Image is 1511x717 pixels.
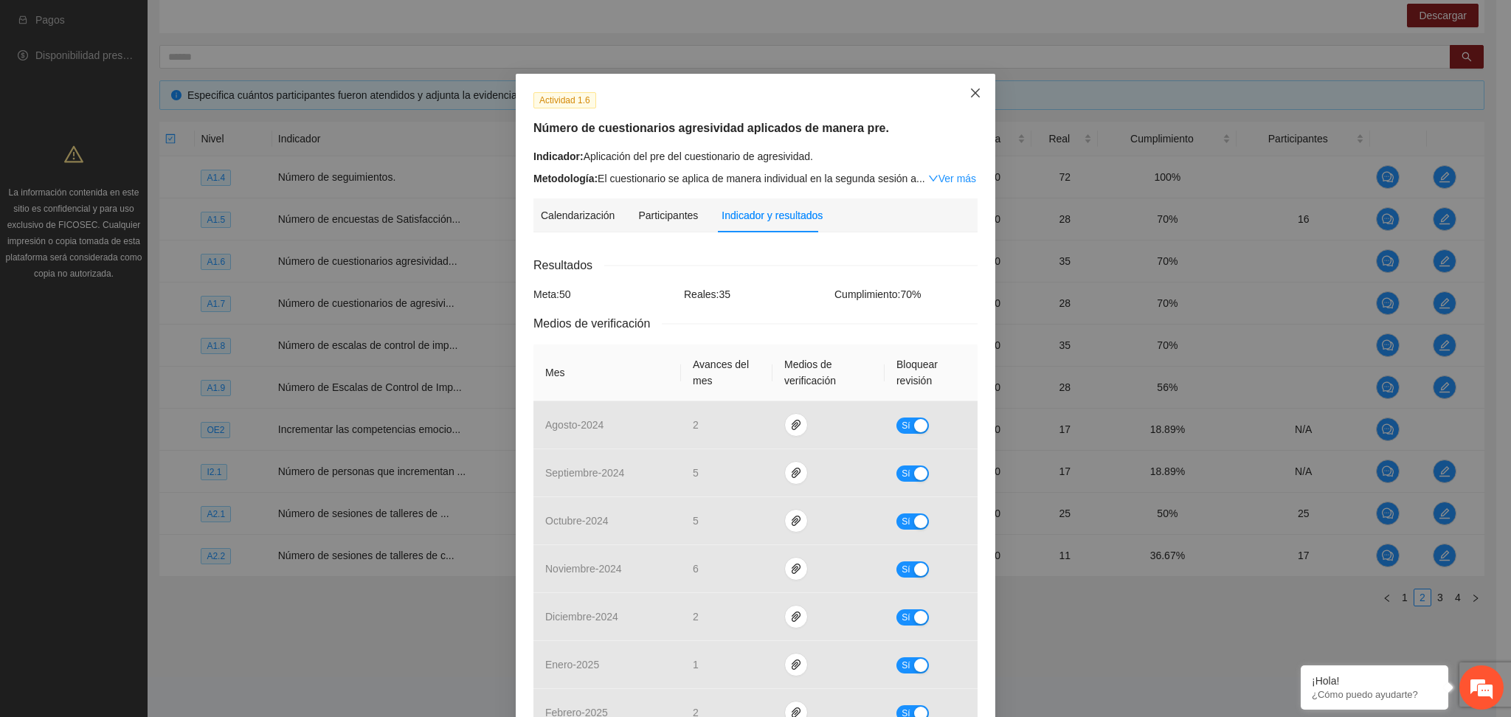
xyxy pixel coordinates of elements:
div: El cuestionario se aplica de manera individual en la segunda sesión a [533,170,978,187]
span: 2 [693,419,699,431]
strong: Indicador: [533,150,584,162]
span: Reales: 35 [684,288,730,300]
button: Close [955,74,995,114]
span: 2 [693,611,699,623]
button: paper-clip [784,605,808,628]
span: paper-clip [785,515,807,527]
div: ¡Hola! [1312,675,1437,687]
span: close [969,87,981,99]
strong: Metodología: [533,173,598,184]
span: Resultados [533,256,604,274]
span: 1 [693,659,699,671]
button: paper-clip [784,653,808,676]
span: ... [916,173,925,184]
span: Sí [902,561,910,578]
span: paper-clip [785,563,807,575]
span: paper-clip [785,419,807,431]
span: Actividad 1.6 [533,92,596,108]
span: paper-clip [785,611,807,623]
th: Mes [533,344,681,401]
span: Sí [902,418,910,434]
h5: Número de cuestionarios agresividad aplicados de manera pre. [533,119,978,137]
span: Sí [902,657,910,673]
button: paper-clip [784,413,808,437]
span: paper-clip [785,467,807,479]
span: Medios de verificación [533,314,662,333]
span: Estamos en línea. [86,197,204,346]
span: Sí [902,465,910,482]
span: noviembre - 2024 [545,563,622,575]
span: octubre - 2024 [545,515,609,527]
div: Minimizar ventana de chat en vivo [242,7,277,43]
th: Medios de verificación [772,344,885,401]
span: septiembre - 2024 [545,467,624,479]
p: ¿Cómo puedo ayudarte? [1312,689,1437,700]
button: paper-clip [784,509,808,533]
div: Indicador y resultados [722,207,823,224]
div: Cumplimiento: 70 % [831,286,981,302]
span: diciembre - 2024 [545,611,618,623]
span: down [928,173,938,184]
span: Sí [902,609,910,626]
div: Meta: 50 [530,286,680,302]
div: Chatee con nosotros ahora [77,75,248,94]
div: Participantes [638,207,698,224]
textarea: Escriba su mensaje y pulse “Intro” [7,403,281,454]
button: paper-clip [784,557,808,581]
span: 6 [693,563,699,575]
span: agosto - 2024 [545,419,604,431]
div: Aplicación del pre del cuestionario de agresividad. [533,148,978,164]
th: Bloquear revisión [885,344,978,401]
th: Avances del mes [681,344,772,401]
button: paper-clip [784,461,808,485]
span: enero - 2025 [545,659,599,671]
span: 5 [693,515,699,527]
div: Calendarización [541,207,615,224]
a: Expand [928,173,976,184]
span: Sí [902,513,910,530]
span: 5 [693,467,699,479]
span: paper-clip [785,659,807,671]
